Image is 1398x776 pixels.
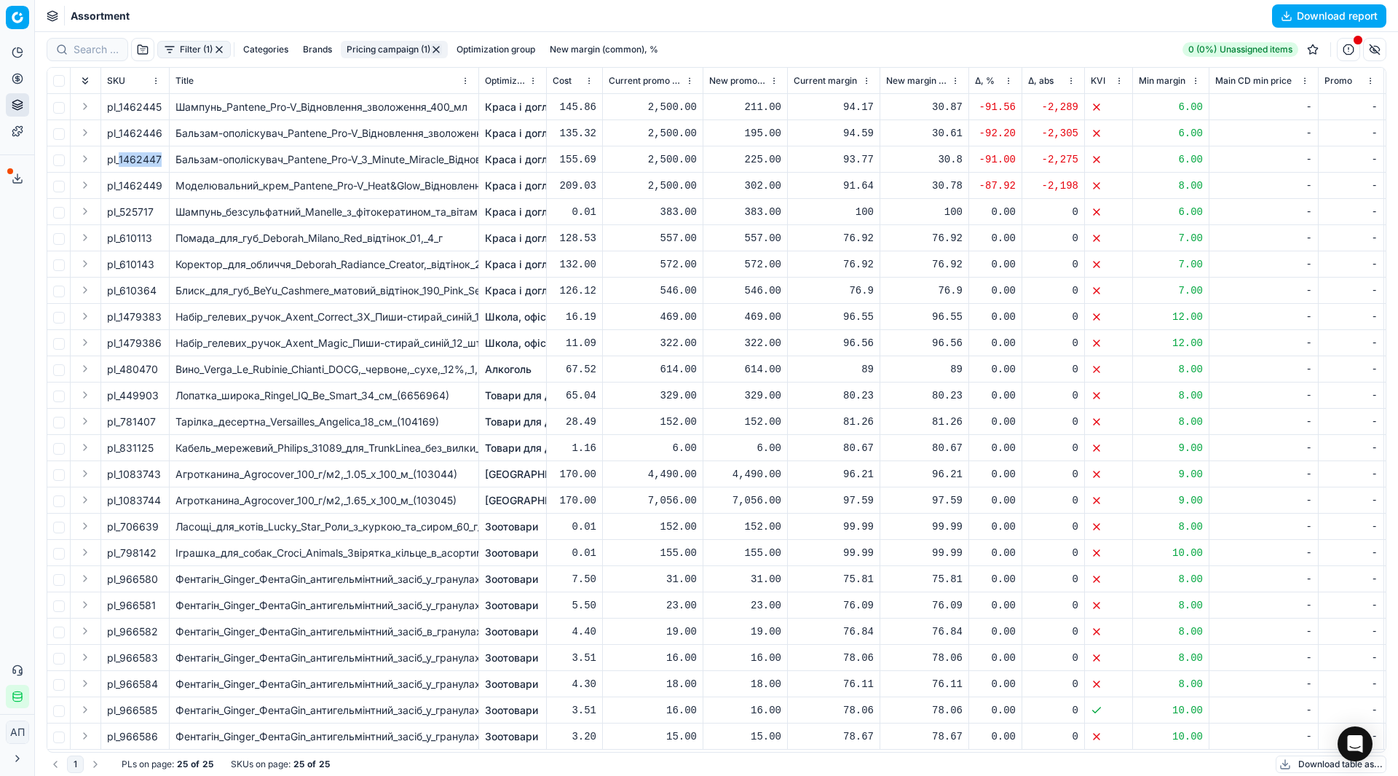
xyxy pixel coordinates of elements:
span: Cost [553,75,572,87]
div: 7.00 [1139,283,1203,298]
div: 0 [1028,257,1078,272]
div: 76.92 [794,231,874,246]
div: 7.00 [1139,257,1203,272]
div: 7,056.00 [709,493,781,508]
div: 0 [1028,205,1078,219]
button: Expand [76,255,94,273]
div: 93.77 [794,152,874,167]
span: pl_610143 [107,257,154,272]
div: 0 [1028,415,1078,429]
span: Current margin [794,75,857,87]
div: 16.19 [553,310,596,324]
div: 7,056.00 [609,493,697,508]
div: 0 [1028,441,1078,455]
div: -91.00 [975,152,1016,167]
div: 8.00 [1139,362,1203,377]
span: Δ, % [975,75,995,87]
div: -87.92 [975,179,1016,193]
button: Expand [76,203,94,220]
div: 30.8 [886,152,963,167]
div: - [1215,388,1312,403]
div: 572.00 [709,257,781,272]
div: 0 [1028,467,1078,482]
div: - [1215,310,1312,324]
span: Optimization group [485,75,526,87]
span: pl_1462449 [107,179,162,193]
div: 155.00 [709,546,781,560]
button: Expand [76,596,94,614]
a: Зоотовари [485,546,538,560]
div: Коректор_для_обличчя_Deborah_Radiance_Creator,_відтінок_2,_3,5_мл [175,257,473,272]
div: 152.00 [709,415,781,429]
div: Помада_для_губ_Deborah_Milano_Red_відтінок_01,_4_г [175,231,473,246]
div: 0.01 [553,205,596,219]
div: 100 [794,205,874,219]
button: New margin (common), % [544,41,664,58]
div: 0.00 [975,310,1016,324]
div: 152.00 [609,520,697,534]
div: 100 [886,205,963,219]
div: 12.00 [1139,310,1203,324]
div: - [1215,415,1312,429]
div: 80.23 [794,388,874,403]
span: Promo [1324,75,1352,87]
a: 0 (0%)Unassigned items [1182,42,1298,57]
span: pl_449903 [107,388,159,403]
div: 80.67 [794,441,874,455]
button: Expand [76,281,94,299]
input: Search by SKU or title [74,42,119,57]
div: 76.92 [886,257,963,272]
div: 329.00 [709,388,781,403]
div: 2,500.00 [609,100,697,114]
div: 152.00 [609,415,697,429]
div: 96.21 [886,467,963,482]
span: АП [7,721,28,743]
div: -91.56 [975,100,1016,114]
div: 30.61 [886,126,963,141]
div: 128.53 [553,231,596,246]
div: 80.67 [886,441,963,455]
a: Краса і догляд [485,126,560,141]
div: 1.16 [553,441,596,455]
div: -2,305 [1028,126,1078,141]
strong: 25 [293,759,304,770]
a: [GEOGRAPHIC_DATA], [GEOGRAPHIC_DATA] і город [485,467,735,482]
div: 91.64 [794,179,874,193]
div: - [1324,336,1378,350]
div: 155.00 [609,546,697,560]
div: 80.23 [886,388,963,403]
div: 0.00 [975,336,1016,350]
span: pl_781407 [107,415,156,429]
div: 209.03 [553,179,596,193]
div: 0.00 [975,493,1016,508]
div: 211.00 [709,100,781,114]
button: Expand [76,544,94,561]
a: Товари для дому [485,388,571,403]
div: 81.26 [886,415,963,429]
div: 0.00 [975,257,1016,272]
div: 155.69 [553,152,596,167]
div: Кабель_мережевий_Philips_31089_для_TrunkLinea_без_вилки_235_мм_white_(915004986801) [175,441,473,455]
div: 94.59 [794,126,874,141]
div: 0.00 [975,231,1016,246]
span: pl_1462447 [107,152,162,167]
div: 0 [1028,231,1078,246]
a: Краса і догляд [485,205,560,219]
div: - [1324,126,1378,141]
div: 170.00 [553,493,596,508]
a: Товари для дому [485,415,571,429]
span: KVI [1091,75,1105,87]
button: Expand [76,412,94,430]
button: Expand [76,307,94,325]
a: Зоотовари [485,572,538,587]
div: 469.00 [609,310,697,324]
div: 0 [1028,493,1078,508]
div: - [1215,441,1312,455]
button: Download report [1272,4,1386,28]
span: Min margin [1139,75,1185,87]
div: Ласощі_для_котів_Lucky_Star_Роли_з_куркою_та_сиром_60_г_(6_шт._по_10_г) [175,520,473,534]
div: 7.00 [1139,231,1203,246]
div: 97.59 [794,493,874,508]
div: 6.00 [709,441,781,455]
span: SKU [107,75,125,87]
